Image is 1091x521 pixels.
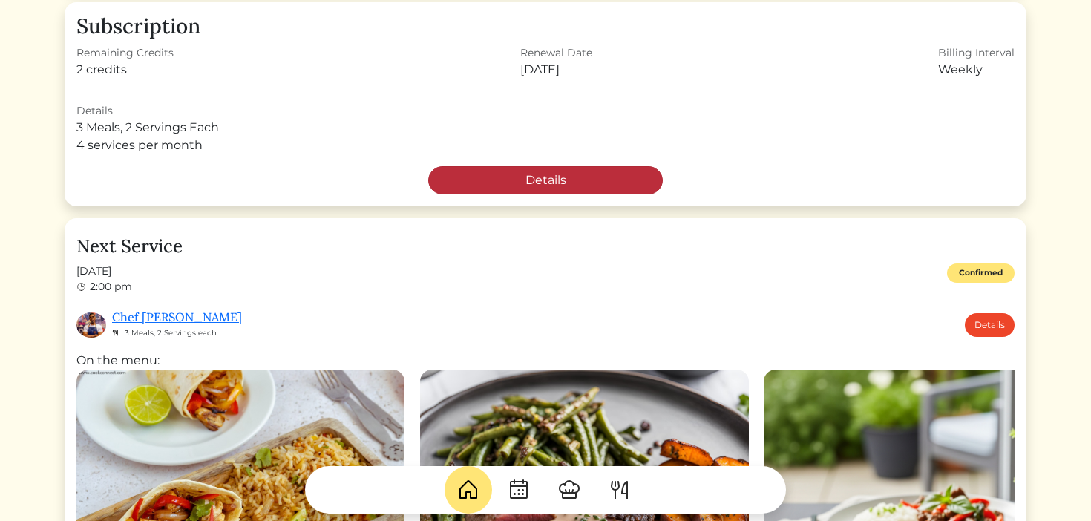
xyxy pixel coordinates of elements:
h3: Subscription [76,14,1015,39]
img: ChefHat-a374fb509e4f37eb0702ca99f5f64f3b6956810f32a249b33092029f8484b388.svg [557,478,581,502]
img: House-9bf13187bcbb5817f509fe5e7408150f90897510c4275e13d0d5fca38e0b5951.svg [456,478,480,502]
a: Chef [PERSON_NAME] [112,309,242,324]
div: Weekly [938,61,1015,79]
div: 3 Meals, 2 Servings Each [76,119,1015,137]
img: clock-b05ee3d0f9935d60bc54650fc25b6257a00041fd3bdc39e3e98414568feee22d.svg [76,282,87,292]
img: a09e5bf7981c309b4c08df4bb44c4a4f [76,312,106,337]
div: Details [76,103,1015,119]
img: fork_knife_small-8e8c56121c6ac9ad617f7f0151facf9cb574b427d2b27dceffcaf97382ddc7e7.svg [112,329,119,336]
a: Details [965,313,1015,337]
span: 2:00 pm [90,280,132,293]
div: 4 services per month [76,137,1015,154]
a: Details [428,166,663,194]
h4: Next Service [76,236,1015,258]
div: Confirmed [947,263,1015,284]
span: [DATE] [76,263,132,279]
div: Remaining Credits [76,45,174,61]
div: [DATE] [520,61,592,79]
img: CalendarDots-5bcf9d9080389f2a281d69619e1c85352834be518fbc73d9501aef674afc0d57.svg [507,478,531,502]
div: 2 credits [76,61,174,79]
span: 3 Meals, 2 Servings each [125,328,217,338]
img: ForkKnife-55491504ffdb50bab0c1e09e7649658475375261d09fd45db06cec23bce548bf.svg [608,478,632,502]
div: Renewal Date [520,45,592,61]
div: Billing Interval [938,45,1015,61]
